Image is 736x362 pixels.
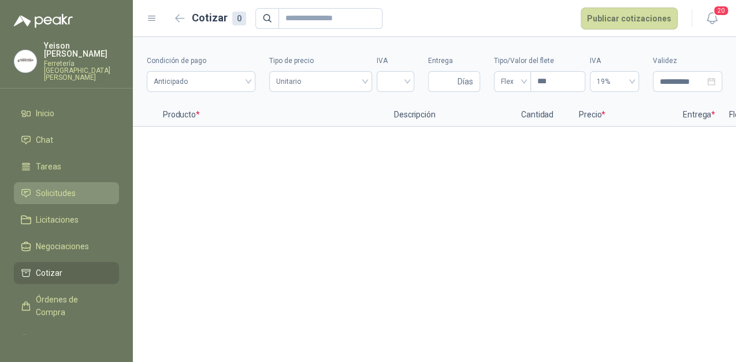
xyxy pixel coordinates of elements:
span: Cotizar [36,267,62,279]
img: Logo peakr [14,14,73,28]
a: Cotizar [14,262,119,284]
span: Negociaciones [36,240,89,253]
button: Publicar cotizaciones [581,8,678,29]
a: Remisiones [14,328,119,350]
p: Ferretería [GEOGRAPHIC_DATA][PERSON_NAME] [44,60,119,81]
label: Entrega [428,56,480,67]
span: Días [458,72,473,91]
span: Chat [36,134,53,146]
a: Negociaciones [14,235,119,257]
label: Tipo de precio [269,56,372,67]
span: Tareas [36,160,61,173]
span: 19% [597,73,632,90]
span: Inicio [36,107,54,120]
span: Órdenes de Compra [36,293,108,319]
p: Producto [156,104,387,127]
p: Entrega [676,104,722,127]
button: 20 [701,8,722,29]
p: Precio [572,104,676,127]
a: Licitaciones [14,209,119,231]
span: Licitaciones [36,213,79,226]
span: Unitario [276,73,365,90]
span: Flex [501,73,524,90]
label: Validez [653,56,722,67]
label: Tipo/Valor del flete [494,56,585,67]
label: IVA [377,56,414,67]
p: Cantidad [503,104,572,127]
a: Órdenes de Compra [14,289,119,323]
p: Yeison [PERSON_NAME] [44,42,119,58]
span: Anticipado [154,73,248,90]
h2: Cotizar [192,10,246,26]
span: Remisiones [36,333,79,345]
label: Condición de pago [147,56,255,67]
img: Company Logo [14,50,36,72]
a: Tareas [14,156,119,178]
a: Solicitudes [14,182,119,204]
a: Inicio [14,102,119,124]
p: Descripción [387,104,503,127]
span: 20 [713,5,729,16]
div: 0 [232,12,246,25]
a: Chat [14,129,119,151]
label: IVA [590,56,639,67]
span: Solicitudes [36,187,76,200]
